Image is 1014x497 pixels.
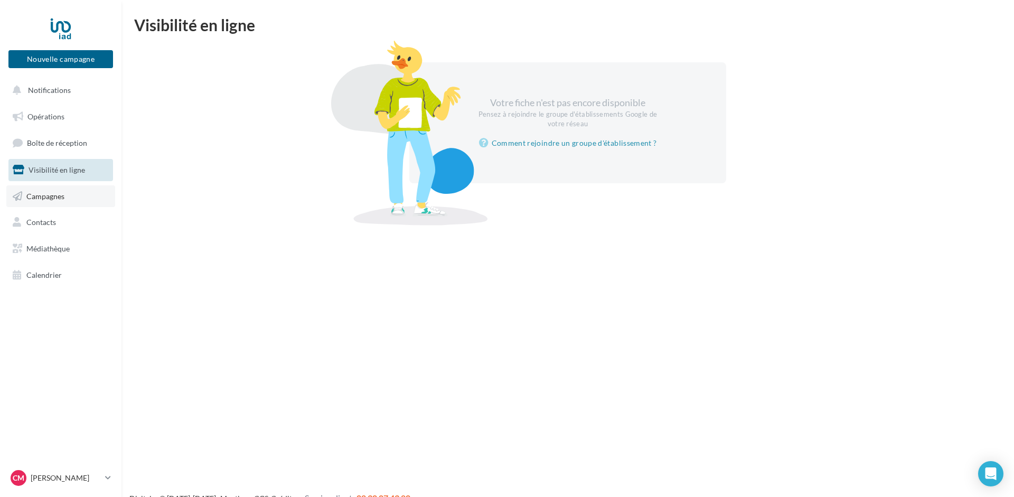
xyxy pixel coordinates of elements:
[6,238,115,260] a: Médiathèque
[27,138,87,147] span: Boîte de réception
[28,86,71,95] span: Notifications
[6,106,115,128] a: Opérations
[6,264,115,286] a: Calendrier
[6,159,115,181] a: Visibilité en ligne
[31,473,101,483] p: [PERSON_NAME]
[26,244,70,253] span: Médiathèque
[26,270,62,279] span: Calendrier
[479,137,657,149] a: Comment rejoindre un groupe d'établissement ?
[8,468,113,488] a: CM [PERSON_NAME]
[6,185,115,208] a: Campagnes
[477,96,659,128] div: Votre fiche n'est pas encore disponible
[13,473,24,483] span: CM
[26,218,56,227] span: Contacts
[26,191,64,200] span: Campagnes
[477,110,659,129] div: Pensez à rejoindre le groupe d'établissements Google de votre réseau
[6,211,115,233] a: Contacts
[6,132,115,154] a: Boîte de réception
[8,50,113,68] button: Nouvelle campagne
[6,79,111,101] button: Notifications
[978,461,1003,486] div: Open Intercom Messenger
[27,112,64,121] span: Opérations
[134,17,1001,33] div: Visibilité en ligne
[29,165,85,174] span: Visibilité en ligne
